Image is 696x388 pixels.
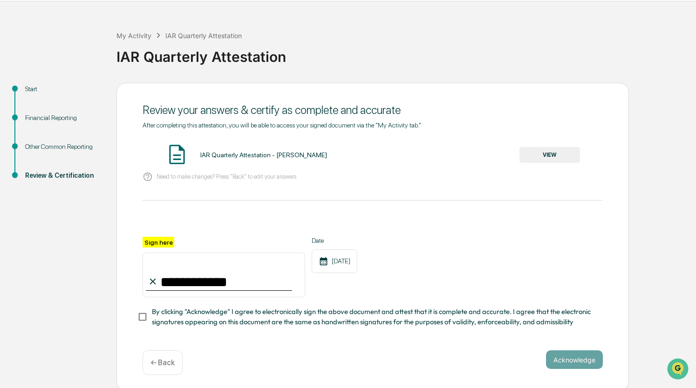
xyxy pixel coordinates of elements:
[165,32,242,40] div: IAR Quarterly Attestation
[143,103,603,117] div: Review your answers & certify as complete and accurate
[143,237,174,248] label: Sign here
[158,74,170,85] button: Start new chat
[68,118,75,125] div: 🗄️
[150,358,175,367] p: ← Back
[66,157,113,164] a: Powered byPylon
[9,71,26,87] img: 1746055101610-c473b297-6a78-478c-a979-82029cc54cd1
[519,147,580,163] button: VIEW
[77,117,116,126] span: Attestations
[546,350,603,369] button: Acknowledge
[312,237,357,244] label: Date
[116,32,151,40] div: My Activity
[6,131,62,147] a: 🔎Data Lookup
[25,171,102,181] div: Review & Certification
[666,357,691,382] iframe: Open customer support
[312,249,357,273] div: [DATE]
[116,41,691,65] div: IAR Quarterly Attestation
[19,134,59,144] span: Data Lookup
[6,113,64,130] a: 🖐️Preclearance
[9,118,17,125] div: 🖐️
[25,142,102,152] div: Other Common Reporting
[32,80,118,87] div: We're available if you need us!
[152,307,595,328] span: By clicking "Acknowledge" I agree to electronically sign the above document and attest that it is...
[19,117,60,126] span: Preclearance
[9,19,170,34] p: How can we help?
[93,157,113,164] span: Pylon
[9,135,17,143] div: 🔎
[25,84,102,94] div: Start
[32,71,153,80] div: Start new chat
[157,173,296,180] p: Need to make changes? Press "Back" to edit your answers
[143,121,421,129] span: After completing this attestation, you will be able to access your signed document via the "My Ac...
[165,143,189,166] img: Document Icon
[200,151,327,159] div: IAR Quarterly Attestation - [PERSON_NAME]
[64,113,119,130] a: 🗄️Attestations
[25,113,102,123] div: Financial Reporting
